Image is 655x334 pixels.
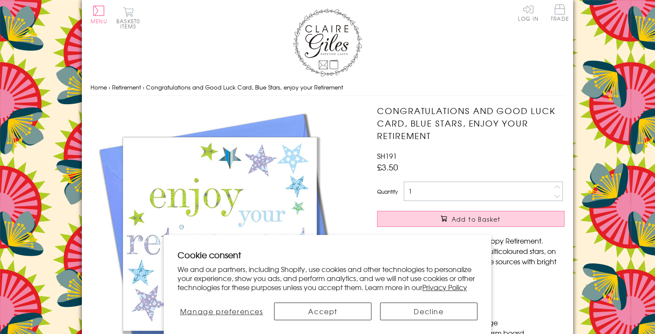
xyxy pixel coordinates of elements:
span: Manage preferences [180,306,263,316]
span: Trade [551,4,569,21]
button: Menu [90,6,107,24]
h1: Congratulations and Good Luck Card, Blue Stars, enjoy your Retirement [377,105,565,142]
a: Trade [551,4,569,23]
span: › [143,83,144,91]
span: SH191 [377,151,397,161]
span: Congratulations and Good Luck Card, Blue Stars, enjoy your Retirement [146,83,343,91]
h2: Cookie consent [178,249,477,261]
label: Quantity [377,188,398,195]
a: Privacy Policy [422,282,467,292]
img: Claire Giles Greetings Cards [293,9,362,77]
button: Manage preferences [178,303,265,320]
span: › [109,83,110,91]
nav: breadcrumbs [90,79,565,96]
p: We and our partners, including Shopify, use cookies and other technologies to personalize your ex... [178,265,477,291]
a: Log In [518,4,539,21]
button: Decline [380,303,477,320]
span: Menu [90,17,107,25]
button: Basket0 items [116,7,140,29]
a: Home [90,83,107,91]
span: Add to Basket [452,215,501,223]
a: Retirement [112,83,141,91]
span: £3.50 [377,161,398,173]
button: Add to Basket [377,211,565,227]
button: Accept [274,303,371,320]
span: 0 items [120,17,140,30]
